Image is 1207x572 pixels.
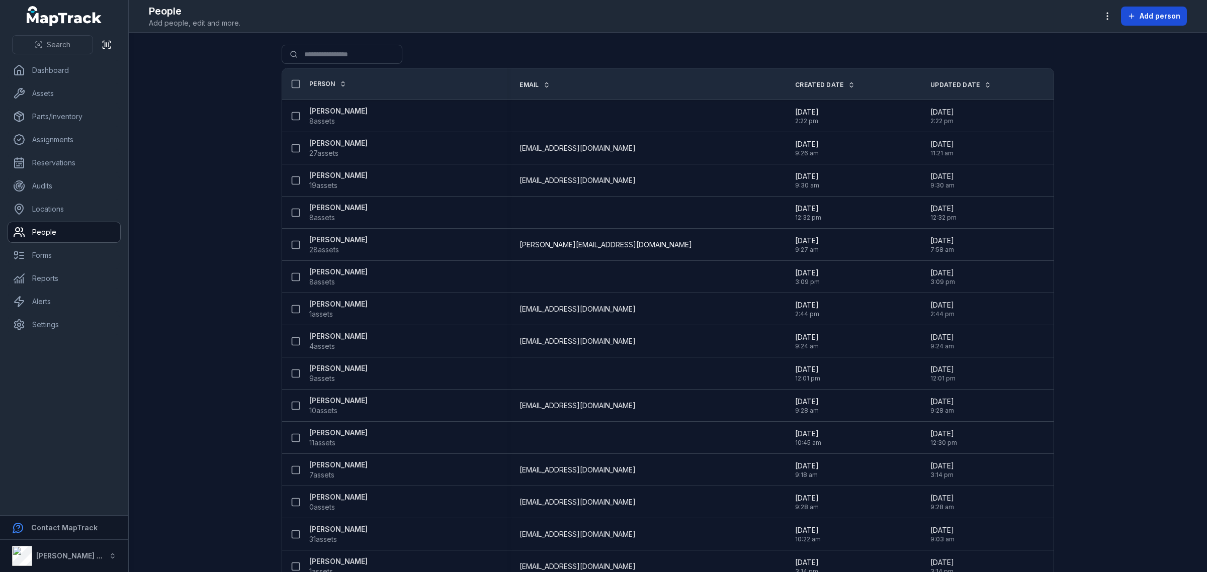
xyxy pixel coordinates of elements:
[795,236,819,254] time: 3/4/2025, 9:27:41 AM
[795,493,819,503] span: [DATE]
[36,551,106,560] strong: [PERSON_NAME] Air
[795,204,821,214] span: [DATE]
[930,214,957,222] span: 12:32 pm
[930,429,957,447] time: 3/7/2025, 12:30:03 PM
[309,235,368,255] a: [PERSON_NAME]28assets
[795,139,819,149] span: [DATE]
[520,336,636,346] span: [EMAIL_ADDRESS][DOMAIN_NAME]
[930,557,954,567] span: [DATE]
[930,471,954,479] span: 3:14 pm
[309,235,368,245] strong: [PERSON_NAME]
[795,364,820,374] span: [DATE]
[520,175,636,185] span: [EMAIL_ADDRESS][DOMAIN_NAME]
[930,300,955,310] span: [DATE]
[795,171,819,189] time: 6/4/2025, 9:30:08 AM
[309,460,368,480] a: [PERSON_NAME]7assets
[930,332,954,350] time: 5/12/2025, 9:24:05 AM
[309,203,368,223] a: [PERSON_NAME]8assets
[795,525,821,543] time: 2/18/2025, 10:22:17 AM
[795,471,819,479] span: 9:18 am
[309,331,368,341] strong: [PERSON_NAME]
[520,497,636,507] span: [EMAIL_ADDRESS][DOMAIN_NAME]
[309,534,337,544] span: 31 assets
[309,138,368,158] a: [PERSON_NAME]27assets
[309,502,335,512] span: 0 assets
[795,461,819,479] time: 3/4/2025, 9:18:30 AM
[930,278,955,286] span: 3:09 pm
[309,277,335,287] span: 8 assets
[309,267,368,277] strong: [PERSON_NAME]
[309,203,368,213] strong: [PERSON_NAME]
[8,153,120,173] a: Reservations
[930,246,954,254] span: 7:58 am
[930,204,957,214] span: [DATE]
[930,268,955,286] time: 8/8/2025, 3:09:04 PM
[795,300,819,318] time: 6/13/2025, 2:44:57 PM
[8,60,120,80] a: Dashboard
[795,278,820,286] span: 3:09 pm
[930,525,955,543] time: 3/18/2025, 9:03:27 AM
[309,170,368,190] a: [PERSON_NAME]19assets
[520,304,636,314] span: [EMAIL_ADDRESS][DOMAIN_NAME]
[795,364,820,383] time: 7/10/2025, 12:01:41 PM
[309,373,335,384] span: 9 assets
[930,149,954,157] span: 11:21 am
[8,199,120,219] a: Locations
[309,299,368,309] strong: [PERSON_NAME]
[309,309,333,319] span: 1 assets
[8,292,120,312] a: Alerts
[930,81,991,89] a: Updated Date
[520,143,636,153] span: [EMAIL_ADDRESS][DOMAIN_NAME]
[930,236,954,246] span: [DATE]
[309,148,338,158] span: 27 assets
[309,267,368,287] a: [PERSON_NAME]8assets
[930,461,954,471] span: [DATE]
[795,236,819,246] span: [DATE]
[795,268,820,286] time: 8/8/2025, 3:09:04 PM
[795,171,819,181] span: [DATE]
[309,106,368,116] strong: [PERSON_NAME]
[930,461,954,479] time: 5/16/2025, 3:14:33 PM
[8,107,120,127] a: Parts/Inventory
[149,18,240,28] span: Add people, edit and more.
[795,81,855,89] a: Created Date
[309,245,339,255] span: 28 assets
[309,406,337,416] span: 10 assets
[795,204,821,222] time: 6/6/2025, 12:32:38 PM
[309,341,335,351] span: 4 assets
[930,397,954,407] span: [DATE]
[8,315,120,335] a: Settings
[520,81,550,89] a: Email
[795,535,821,543] span: 10:22 am
[309,213,335,223] span: 8 assets
[8,83,120,104] a: Assets
[309,524,368,544] a: [PERSON_NAME]31assets
[520,465,636,475] span: [EMAIL_ADDRESS][DOMAIN_NAME]
[795,461,819,471] span: [DATE]
[309,556,368,566] strong: [PERSON_NAME]
[309,396,368,416] a: [PERSON_NAME]10assets
[1121,7,1187,26] button: Add person
[309,428,368,448] a: [PERSON_NAME]11assets
[520,561,636,571] span: [EMAIL_ADDRESS][DOMAIN_NAME]
[930,493,954,503] span: [DATE]
[795,310,819,318] span: 2:44 pm
[1140,11,1180,21] span: Add person
[520,81,539,89] span: Email
[930,525,955,535] span: [DATE]
[795,557,819,567] span: [DATE]
[795,300,819,310] span: [DATE]
[930,181,955,189] span: 9:30 am
[930,300,955,318] time: 6/13/2025, 2:44:57 PM
[930,139,954,157] time: 6/12/2025, 11:21:27 AM
[795,342,819,350] span: 9:24 am
[309,363,368,373] strong: [PERSON_NAME]
[930,364,956,383] time: 7/10/2025, 12:01:41 PM
[520,401,636,411] span: [EMAIL_ADDRESS][DOMAIN_NAME]
[795,407,819,415] span: 9:28 am
[309,299,368,319] a: [PERSON_NAME]1assets
[795,525,821,535] span: [DATE]
[309,106,368,126] a: [PERSON_NAME]8assets
[795,139,819,157] time: 3/4/2025, 9:26:03 AM
[930,107,954,117] span: [DATE]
